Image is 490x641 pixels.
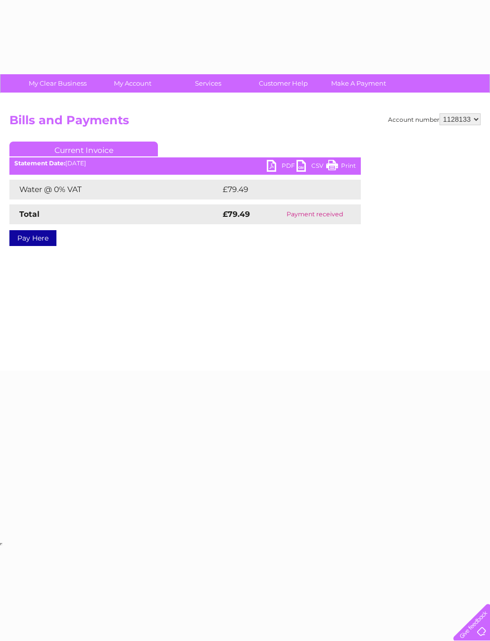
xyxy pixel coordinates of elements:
[9,160,361,167] div: [DATE]
[318,74,399,93] a: Make A Payment
[17,74,98,93] a: My Clear Business
[9,180,220,199] td: Water @ 0% VAT
[9,230,56,246] a: Pay Here
[9,113,481,132] h2: Bills and Payments
[296,160,326,174] a: CSV
[14,159,65,167] b: Statement Date:
[167,74,249,93] a: Services
[223,209,250,219] strong: £79.49
[326,160,356,174] a: Print
[19,209,40,219] strong: Total
[269,204,361,224] td: Payment received
[267,160,296,174] a: PDF
[220,180,342,199] td: £79.49
[388,113,481,125] div: Account number
[92,74,174,93] a: My Account
[243,74,324,93] a: Customer Help
[9,142,158,156] a: Current Invoice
